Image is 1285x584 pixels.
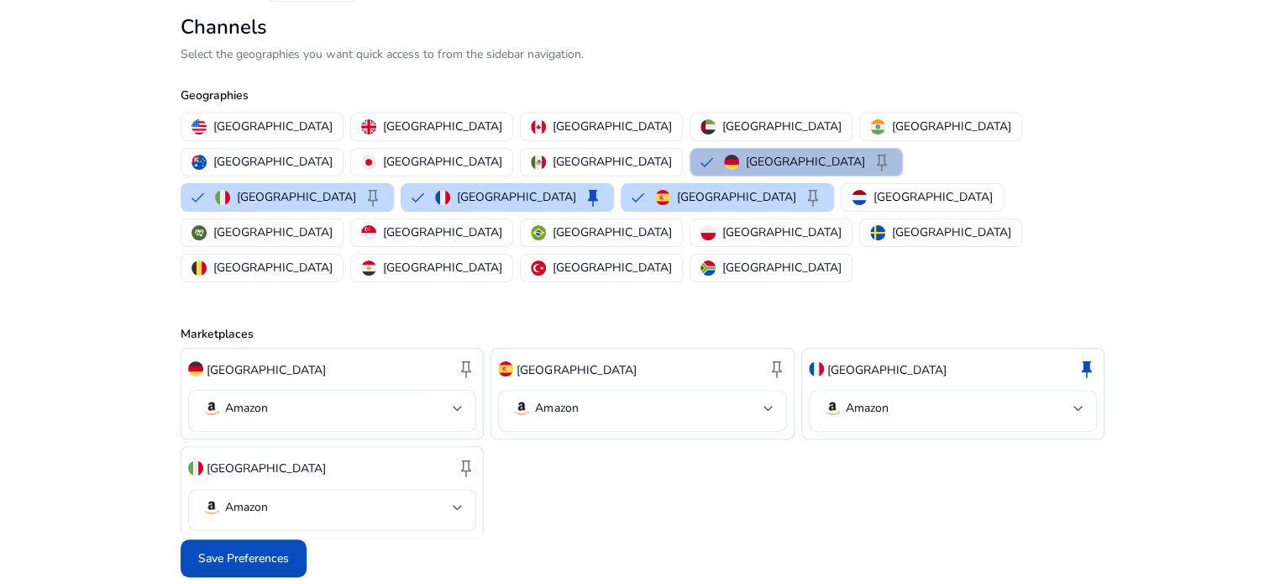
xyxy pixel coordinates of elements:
[700,119,716,134] img: ae.svg
[870,225,885,240] img: se.svg
[724,155,739,170] img: de.svg
[892,224,1011,241] p: [GEOGRAPHIC_DATA]
[213,153,333,171] p: [GEOGRAPHIC_DATA]
[181,87,1104,104] p: Geographies
[225,401,268,416] p: Amazon
[553,224,672,241] p: [GEOGRAPHIC_DATA]
[722,224,842,241] p: [GEOGRAPHIC_DATA]
[383,259,502,276] p: [GEOGRAPHIC_DATA]
[870,119,885,134] img: in.svg
[722,259,842,276] p: [GEOGRAPHIC_DATA]
[361,225,376,240] img: sg.svg
[191,260,207,276] img: be.svg
[188,361,203,376] img: de.svg
[225,500,268,515] p: Amazon
[1077,359,1097,379] span: keep
[583,187,603,208] span: keep
[700,225,716,240] img: pl.svg
[852,190,867,205] img: nl.svg
[207,460,326,477] p: [GEOGRAPHIC_DATA]
[361,119,376,134] img: uk.svg
[456,458,476,478] span: keep
[767,359,787,379] span: keep
[213,224,333,241] p: [GEOGRAPHIC_DATA]
[531,119,546,134] img: ca.svg
[191,119,207,134] img: us.svg
[553,118,672,135] p: [GEOGRAPHIC_DATA]
[456,359,476,379] span: keep
[237,188,356,206] p: [GEOGRAPHIC_DATA]
[827,361,947,379] p: [GEOGRAPHIC_DATA]
[553,259,672,276] p: [GEOGRAPHIC_DATA]
[361,155,376,170] img: jp.svg
[531,155,546,170] img: mx.svg
[383,224,502,241] p: [GEOGRAPHIC_DATA]
[892,118,1011,135] p: [GEOGRAPHIC_DATA]
[188,460,203,476] img: it.svg
[207,361,326,379] p: [GEOGRAPHIC_DATA]
[202,398,222,418] img: amazon.svg
[363,187,383,208] span: keep
[822,398,842,418] img: amazon.svg
[181,45,1104,63] p: Select the geographies you want quick access to from the sidebar navigation.
[202,497,222,518] img: amazon.svg
[746,153,865,171] p: [GEOGRAPHIC_DATA]
[213,118,333,135] p: [GEOGRAPHIC_DATA]
[809,361,824,376] img: fr.svg
[535,401,578,416] p: Amazon
[181,15,1104,39] h2: Channels
[517,361,636,379] p: [GEOGRAPHIC_DATA]
[873,188,993,206] p: [GEOGRAPHIC_DATA]
[181,539,307,577] button: Save Preferences
[553,153,672,171] p: [GEOGRAPHIC_DATA]
[846,401,889,416] p: Amazon
[498,361,513,376] img: es.svg
[872,152,892,172] span: keep
[435,190,450,205] img: fr.svg
[531,260,546,276] img: tr.svg
[531,225,546,240] img: br.svg
[361,260,376,276] img: eg.svg
[383,153,502,171] p: [GEOGRAPHIC_DATA]
[803,187,823,208] span: keep
[191,155,207,170] img: au.svg
[722,118,842,135] p: [GEOGRAPHIC_DATA]
[457,188,576,206] p: [GEOGRAPHIC_DATA]
[181,325,1104,343] p: Marketplaces
[191,225,207,240] img: sa.svg
[655,190,670,205] img: es.svg
[215,190,230,205] img: it.svg
[198,550,289,567] span: Save Preferences
[511,398,532,418] img: amazon.svg
[677,188,796,206] p: [GEOGRAPHIC_DATA]
[383,118,502,135] p: [GEOGRAPHIC_DATA]
[213,259,333,276] p: [GEOGRAPHIC_DATA]
[700,260,716,276] img: za.svg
